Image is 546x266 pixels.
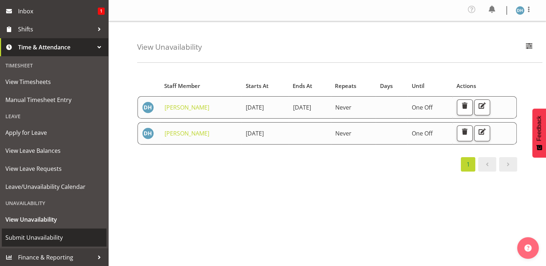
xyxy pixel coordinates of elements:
a: View Timesheets [2,73,106,91]
a: Manual Timesheet Entry [2,91,106,109]
div: Repeats [335,82,372,90]
span: Time & Attendance [18,42,94,53]
span: Finance & Reporting [18,252,94,263]
span: View Leave Requests [5,163,103,174]
span: Apply for Leave [5,127,103,138]
div: Actions [457,82,512,90]
button: Filter Employees [521,39,537,55]
button: Delete Unavailability [457,125,473,141]
span: Feedback [536,116,542,141]
button: Edit Unavailability [474,99,490,115]
button: Feedback - Show survey [532,108,546,158]
span: [DATE] [246,103,264,111]
a: View Unavailability [2,210,106,229]
div: Ends At [293,82,327,90]
span: [DATE] [293,103,311,111]
span: Submit Unavailability [5,232,103,243]
a: [PERSON_NAME] [165,103,209,111]
img: deborah-hull-brown2052.jpg [516,6,524,15]
span: [DATE] [246,129,264,137]
div: Timesheet [2,58,106,73]
span: Never [335,103,351,111]
span: Shifts [18,24,94,35]
a: View Leave Balances [2,142,106,160]
a: Leave/Unavailability Calendar [2,178,106,196]
span: One Off [412,103,433,111]
h4: View Unavailability [137,43,202,51]
a: View Leave Requests [2,160,106,178]
div: Days [380,82,403,90]
div: Until [411,82,448,90]
div: Starts At [245,82,284,90]
span: One Off [412,129,433,137]
span: Leave/Unavailability Calendar [5,181,103,192]
img: deborah-hull-brown2052.jpg [142,102,154,113]
span: 1 [98,8,105,15]
span: Manual Timesheet Entry [5,94,103,105]
span: Never [335,129,351,137]
span: View Leave Balances [5,145,103,156]
span: View Timesheets [5,76,103,87]
span: View Unavailability [5,214,103,225]
span: Inbox [18,6,98,17]
div: Staff Member [164,82,237,90]
a: Apply for Leave [2,124,106,142]
button: Delete Unavailability [457,99,473,115]
button: Edit Unavailability [474,125,490,141]
a: [PERSON_NAME] [165,129,209,137]
a: Submit Unavailability [2,229,106,247]
img: help-xxl-2.png [524,244,532,252]
div: Leave [2,109,106,124]
div: Unavailability [2,196,106,210]
img: deborah-hull-brown2052.jpg [142,128,154,139]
